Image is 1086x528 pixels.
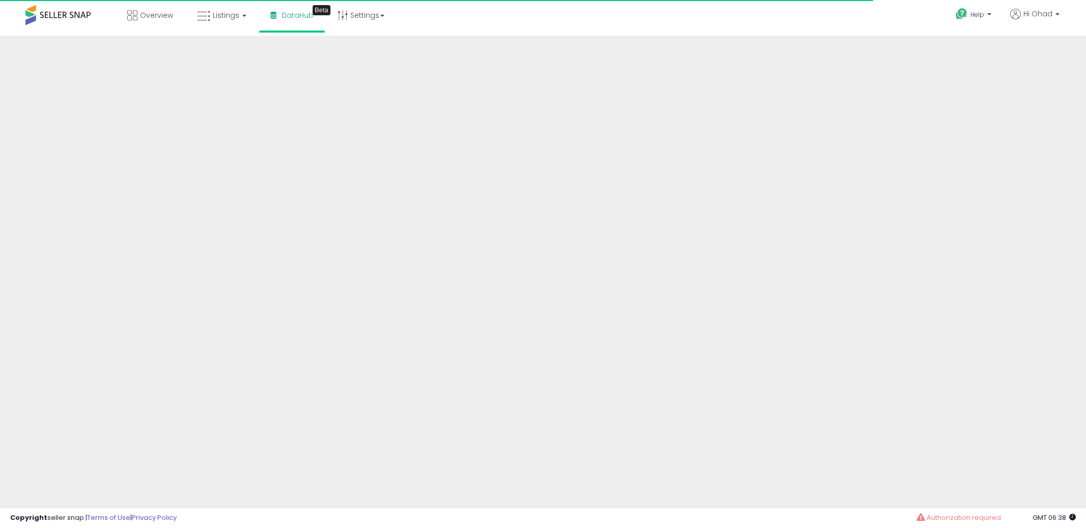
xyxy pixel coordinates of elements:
[132,513,177,522] a: Privacy Policy
[10,513,47,522] strong: Copyright
[313,5,330,15] div: Tooltip anchor
[87,513,130,522] a: Terms of Use
[140,10,173,20] span: Overview
[1010,9,1060,32] a: Hi Ohad
[927,513,1001,522] span: Authorization required
[970,10,984,19] span: Help
[955,8,968,20] i: Get Help
[282,10,314,20] span: DataHub
[10,513,177,523] div: seller snap | |
[1023,9,1052,19] span: Hi Ohad
[213,10,239,20] span: Listings
[1033,513,1076,522] span: 2025-09-18 06:38 GMT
